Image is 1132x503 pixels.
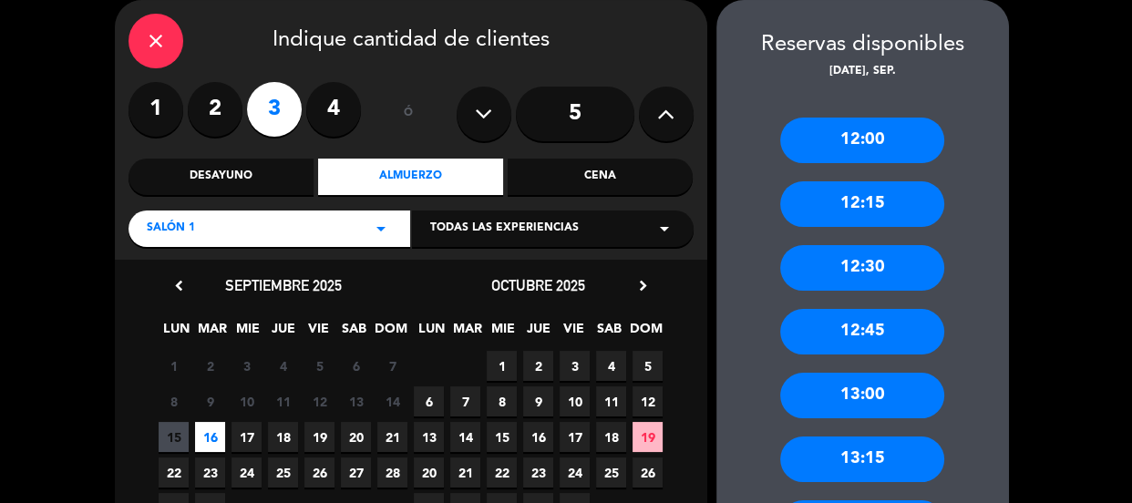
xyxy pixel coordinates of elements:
span: 23 [195,457,225,488]
span: 1 [159,351,189,381]
span: octubre 2025 [491,276,585,294]
span: 5 [304,351,334,381]
span: DOM [630,318,660,348]
span: 15 [487,422,517,452]
span: JUE [523,318,553,348]
span: 5 [633,351,663,381]
span: 1 [487,351,517,381]
div: Almuerzo [318,159,503,195]
span: 18 [268,422,298,452]
span: 2 [195,351,225,381]
span: 28 [377,457,407,488]
span: 2 [523,351,553,381]
span: LUN [161,318,191,348]
span: 20 [414,457,444,488]
span: 10 [232,386,262,416]
i: chevron_right [633,276,653,295]
span: 13 [341,386,371,416]
span: 7 [377,351,407,381]
span: MIE [488,318,518,348]
span: 23 [523,457,553,488]
span: VIE [304,318,334,348]
div: [DATE], sep. [716,63,1009,81]
span: 8 [159,386,189,416]
span: 17 [560,422,590,452]
span: 3 [560,351,590,381]
span: 9 [195,386,225,416]
i: chevron_left [170,276,189,295]
span: 3 [232,351,262,381]
span: 24 [560,457,590,488]
label: 3 [247,82,302,137]
span: 18 [596,422,626,452]
div: 13:00 [780,373,944,418]
span: 25 [268,457,298,488]
span: 15 [159,422,189,452]
div: 12:30 [780,245,944,291]
div: 12:15 [780,181,944,227]
span: 13 [414,422,444,452]
span: SAB [594,318,624,348]
span: 19 [633,422,663,452]
span: VIE [559,318,589,348]
span: MIE [232,318,262,348]
div: 13:15 [780,436,944,482]
span: 14 [450,422,480,452]
span: 27 [341,457,371,488]
span: Salón 1 [147,220,195,238]
div: 12:45 [780,309,944,354]
span: 26 [304,457,334,488]
span: Todas las experiencias [430,220,579,238]
span: JUE [268,318,298,348]
div: Indique cantidad de clientes [129,14,694,68]
label: 2 [188,82,242,137]
span: 14 [377,386,407,416]
div: Cena [508,159,693,195]
span: 7 [450,386,480,416]
span: 12 [633,386,663,416]
span: 22 [159,457,189,488]
span: 16 [523,422,553,452]
span: 20 [341,422,371,452]
div: 12:00 [780,118,944,163]
span: 4 [268,351,298,381]
span: 6 [414,386,444,416]
span: SAB [339,318,369,348]
span: 19 [304,422,334,452]
label: 1 [129,82,183,137]
i: arrow_drop_down [653,218,675,240]
span: 4 [596,351,626,381]
div: Desayuno [129,159,314,195]
label: 4 [306,82,361,137]
span: 21 [450,457,480,488]
span: septiembre 2025 [225,276,342,294]
span: 21 [377,422,407,452]
span: 16 [195,422,225,452]
span: 6 [341,351,371,381]
i: close [145,30,167,52]
span: 8 [487,386,517,416]
div: ó [379,82,438,146]
span: 11 [596,386,626,416]
i: arrow_drop_down [370,218,392,240]
span: 26 [633,457,663,488]
span: LUN [417,318,447,348]
span: 17 [232,422,262,452]
span: MAR [197,318,227,348]
span: 11 [268,386,298,416]
span: 12 [304,386,334,416]
span: DOM [375,318,405,348]
span: 22 [487,457,517,488]
span: 9 [523,386,553,416]
span: 24 [232,457,262,488]
span: 25 [596,457,626,488]
div: Reservas disponibles [716,27,1009,63]
span: MAR [452,318,482,348]
span: 10 [560,386,590,416]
